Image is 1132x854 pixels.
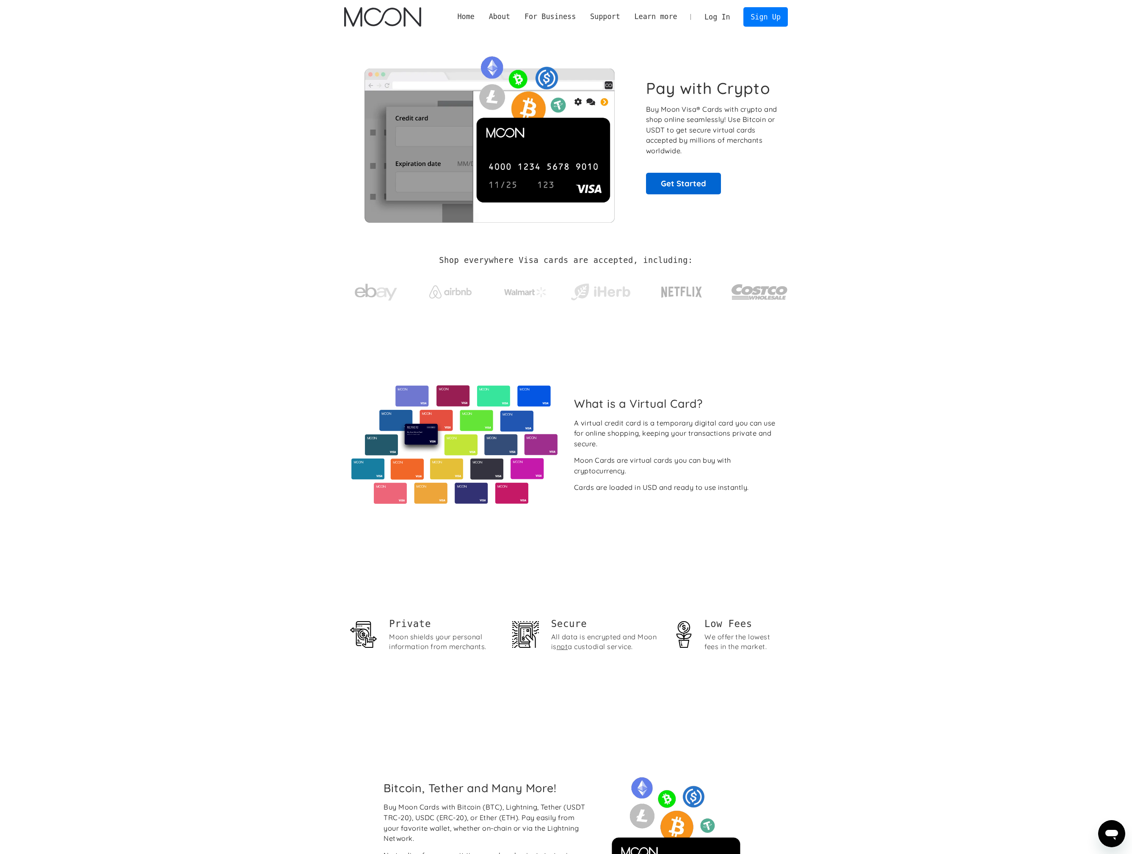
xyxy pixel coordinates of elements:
img: Netflix [660,282,703,303]
div: All data is encrypted and Moon is a custodial service. [551,632,660,652]
img: Privacy [350,621,377,648]
div: About [489,11,511,22]
a: Netflix [644,273,720,307]
h1: Private [389,617,498,630]
a: Home [450,11,482,22]
h2: What is a Virtual Card? [574,397,781,410]
h2: Secure [551,617,660,630]
a: home [344,7,421,27]
iframe: Button to launch messaging window [1098,820,1125,847]
div: Learn more [634,11,677,22]
div: Moon shields your personal information from merchants. [389,632,498,652]
div: We offer the lowest fees in the market. [704,632,782,652]
h1: Pay with Crypto [646,79,770,98]
a: Airbnb [419,277,482,303]
img: Walmart [504,287,547,297]
div: Support [583,11,627,22]
img: ebay [355,279,397,306]
p: Buy Moon Visa® Cards with crypto and shop online seamlessly! Use Bitcoin or USDT to get secure vi... [646,104,779,156]
div: Learn more [627,11,685,22]
div: Buy Moon Cards with Bitcoin (BTC), Lightning, Tether (USDT TRC-20), USDC (ERC-20), or Ether (ETH)... [384,802,591,843]
div: Moon Cards are virtual cards you can buy with cryptocurrency. [574,455,781,476]
img: Security [512,621,539,648]
div: For Business [517,11,583,22]
div: A virtual credit card is a temporary digital card you can use for online shopping, keeping your t... [574,418,781,449]
a: iHerb [569,273,632,307]
a: Get Started [646,173,721,194]
img: Moon Cards let you spend your crypto anywhere Visa is accepted. [344,50,634,222]
img: Moon Logo [344,7,421,27]
a: Sign Up [743,7,787,26]
img: Money stewardship [671,621,697,648]
div: For Business [525,11,576,22]
h1: Low Fees [704,617,782,630]
img: Airbnb [429,285,472,298]
div: Cards are loaded in USD and ready to use instantly. [574,482,749,493]
h2: Bitcoin, Tether and Many More! [384,781,591,795]
a: ebay [344,271,407,310]
img: Virtual cards from Moon [350,385,559,504]
span: not [557,642,568,651]
img: Costco [731,276,788,308]
div: About [482,11,517,22]
img: iHerb [569,281,632,303]
a: Costco [731,268,788,312]
a: Walmart [494,279,557,301]
h2: Shop everywhere Visa cards are accepted, including: [439,256,693,265]
div: Support [590,11,620,22]
a: Log In [697,8,737,26]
